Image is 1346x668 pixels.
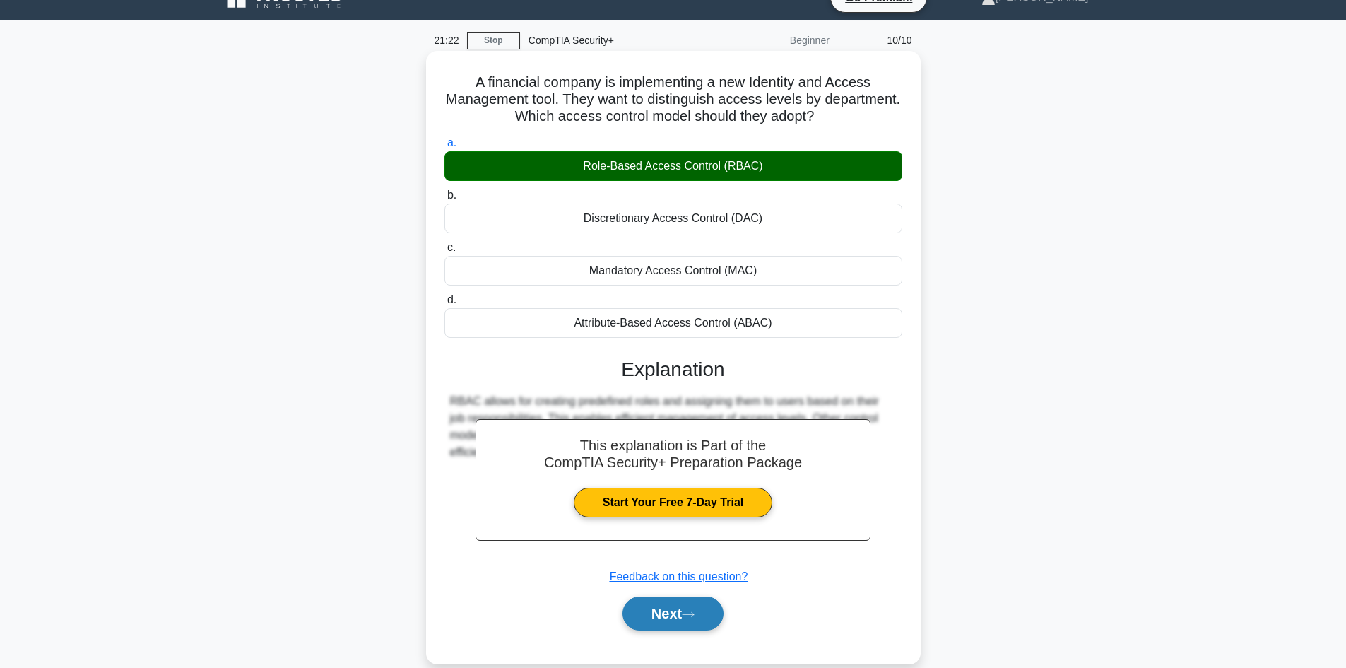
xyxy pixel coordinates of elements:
[838,26,921,54] div: 10/10
[447,136,456,148] span: a.
[450,393,897,461] div: RBAC allows for creating predefined roles and assigning them to users based on their job responsi...
[610,570,748,582] a: Feedback on this question?
[443,74,904,126] h5: A financial company is implementing a new Identity and Access Management tool. They want to disti...
[622,597,724,631] button: Next
[467,32,520,49] a: Stop
[453,358,894,382] h3: Explanation
[444,256,902,286] div: Mandatory Access Control (MAC)
[447,189,456,201] span: b.
[520,26,714,54] div: CompTIA Security+
[447,241,456,253] span: c.
[714,26,838,54] div: Beginner
[444,308,902,338] div: Attribute-Based Access Control (ABAC)
[426,26,467,54] div: 21:22
[447,293,456,305] span: d.
[444,204,902,233] div: Discretionary Access Control (DAC)
[444,151,902,181] div: Role-Based Access Control (RBAC)
[574,488,772,517] a: Start Your Free 7-Day Trial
